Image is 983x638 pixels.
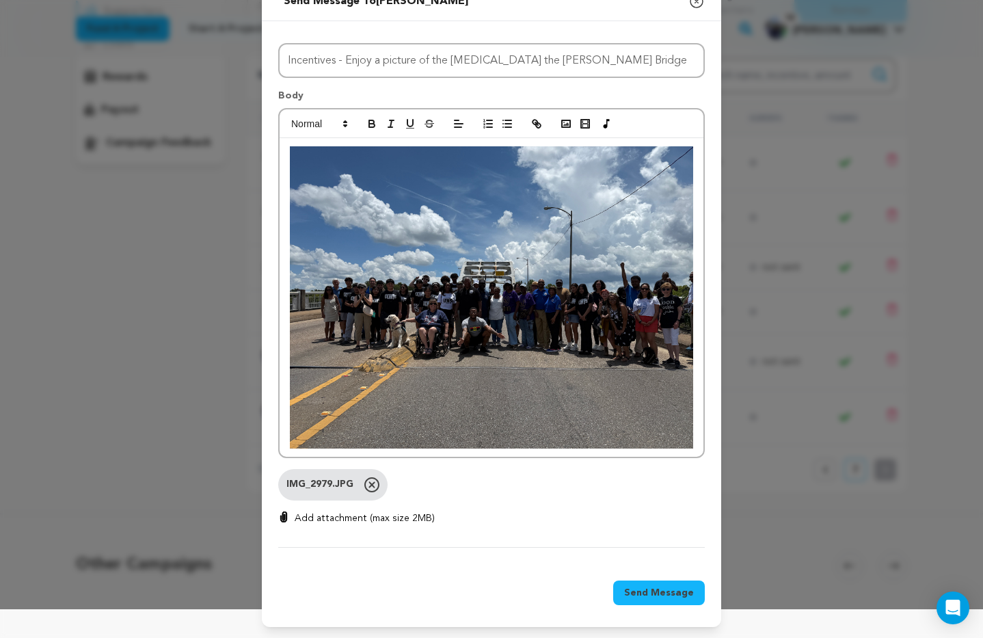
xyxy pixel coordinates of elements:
div: Open Intercom Messenger [937,592,969,624]
p: Body [278,89,705,108]
button: Send Message [613,581,705,605]
span: IMG_2979.JPG [286,477,364,492]
input: Subject [278,43,705,78]
p: Add attachment (max size 2MB) [295,511,435,525]
img: 1755582836-IMG_2979.JPG [290,146,693,449]
span: Send Message [624,586,694,600]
